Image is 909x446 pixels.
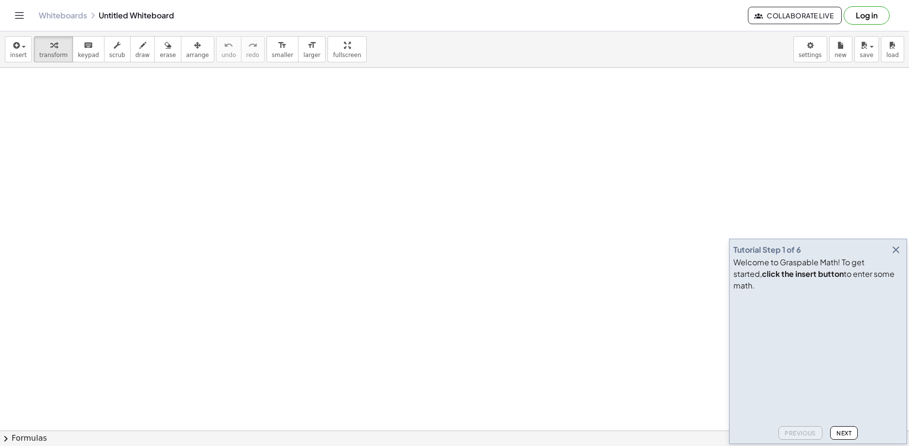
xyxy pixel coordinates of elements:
a: Whiteboards [39,11,87,20]
b: click the insert button [762,269,844,279]
button: keyboardkeypad [73,36,104,62]
button: format_sizesmaller [267,36,298,62]
i: keyboard [84,40,93,51]
button: save [854,36,879,62]
button: settings [793,36,827,62]
button: transform [34,36,73,62]
span: insert [10,52,27,58]
span: scrub [109,52,125,58]
button: insert [5,36,32,62]
i: redo [248,40,257,51]
span: draw [135,52,150,58]
span: fullscreen [333,52,361,58]
span: arrange [186,52,209,58]
button: Next [830,426,858,440]
span: Next [836,430,851,437]
span: redo [246,52,259,58]
span: Collaborate Live [756,11,834,20]
button: Log in [844,6,890,25]
button: Collaborate Live [748,7,842,24]
button: fullscreen [328,36,366,62]
div: Tutorial Step 1 of 6 [733,244,801,256]
span: larger [303,52,320,58]
i: format_size [307,40,316,51]
i: format_size [278,40,287,51]
span: smaller [272,52,293,58]
button: scrub [104,36,131,62]
span: new [834,52,847,58]
span: keypad [78,52,99,58]
button: new [829,36,852,62]
button: undoundo [216,36,241,62]
span: erase [160,52,176,58]
button: Toggle navigation [12,8,27,23]
span: undo [222,52,236,58]
button: load [881,36,904,62]
span: load [886,52,899,58]
button: redoredo [241,36,265,62]
div: Welcome to Graspable Math! To get started, to enter some math. [733,257,903,291]
i: undo [224,40,233,51]
button: format_sizelarger [298,36,326,62]
button: erase [154,36,181,62]
button: draw [130,36,155,62]
span: transform [39,52,68,58]
span: settings [799,52,822,58]
button: arrange [181,36,214,62]
span: save [860,52,873,58]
